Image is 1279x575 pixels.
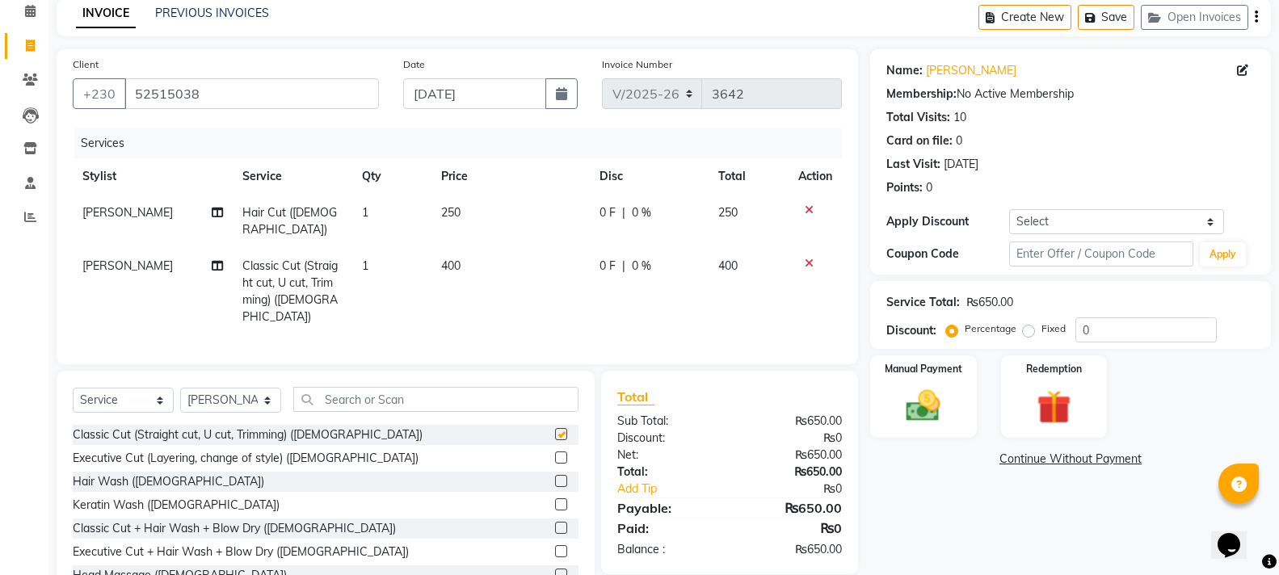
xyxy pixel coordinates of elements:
div: Services [74,128,854,158]
a: [PERSON_NAME] [926,62,1016,79]
div: Apply Discount [886,213,1009,230]
div: ₨650.00 [730,498,854,518]
div: Card on file: [886,132,953,149]
button: Open Invoices [1141,5,1248,30]
div: Classic Cut + Hair Wash + Blow Dry ([DEMOGRAPHIC_DATA]) [73,520,396,537]
th: Stylist [73,158,233,195]
div: ₨650.00 [966,294,1013,311]
span: 250 [718,205,738,220]
a: Add Tip [605,481,750,497]
span: 0 F [600,204,616,221]
div: ₨0 [730,518,854,538]
div: No Active Membership [886,86,1255,103]
div: Executive Cut + Hair Wash + Blow Dry ([DEMOGRAPHIC_DATA]) [73,544,409,560]
div: Membership: [886,86,957,103]
div: [DATE] [944,156,978,173]
div: Last Visit: [886,156,940,173]
div: Discount: [886,322,936,339]
div: Balance : [605,541,730,558]
div: Keratin Wash ([DEMOGRAPHIC_DATA]) [73,497,280,514]
span: [PERSON_NAME] [82,205,173,220]
span: 400 [441,258,461,273]
th: Price [431,158,590,195]
span: | [622,258,625,275]
span: Hair Cut ([DEMOGRAPHIC_DATA]) [242,205,337,237]
th: Service [233,158,352,195]
div: Sub Total: [605,413,730,430]
div: Discount: [605,430,730,447]
label: Manual Payment [885,362,962,376]
span: [PERSON_NAME] [82,258,173,273]
div: Paid: [605,518,730,538]
label: Invoice Number [602,57,672,72]
label: Fixed [1041,321,1066,336]
th: Qty [352,158,431,195]
div: Total: [605,464,730,481]
div: ₨650.00 [730,464,854,481]
label: Client [73,57,99,72]
span: 0 % [632,258,651,275]
th: Action [789,158,842,195]
button: Create New [978,5,1071,30]
div: ₨0 [730,430,854,447]
span: Total [617,388,654,405]
input: Enter Offer / Coupon Code [1009,241,1193,267]
span: 0 F [600,258,616,275]
span: Classic Cut (Straight cut, U cut, Trimming) ([DEMOGRAPHIC_DATA]) [242,258,338,324]
label: Percentage [965,321,1016,336]
button: +230 [73,78,126,109]
div: Total Visits: [886,109,950,126]
input: Search or Scan [293,387,578,412]
div: Hair Wash ([DEMOGRAPHIC_DATA]) [73,473,264,490]
th: Total [709,158,789,195]
span: 400 [718,258,738,273]
div: Name: [886,62,923,79]
button: Save [1078,5,1134,30]
div: Service Total: [886,294,960,311]
input: Search by Name/Mobile/Email/Code [124,78,379,109]
a: PREVIOUS INVOICES [155,6,269,20]
span: 1 [362,205,368,220]
div: Points: [886,179,923,196]
div: ₨0 [751,481,854,497]
span: 250 [441,205,461,220]
div: ₨650.00 [730,413,854,430]
div: 10 [953,109,966,126]
div: Classic Cut (Straight cut, U cut, Trimming) ([DEMOGRAPHIC_DATA]) [73,426,423,443]
label: Date [403,57,425,72]
span: 1 [362,258,368,273]
div: ₨650.00 [730,447,854,464]
div: Net: [605,447,730,464]
img: _gift.svg [1026,386,1082,428]
div: Payable: [605,498,730,518]
button: Apply [1200,242,1246,267]
div: Coupon Code [886,246,1009,262]
div: ₨650.00 [730,541,854,558]
span: 0 % [632,204,651,221]
a: Continue Without Payment [873,451,1268,468]
img: _cash.svg [895,386,951,426]
div: Executive Cut (Layering, change of style) ([DEMOGRAPHIC_DATA]) [73,450,419,467]
div: 0 [956,132,962,149]
label: Redemption [1026,362,1082,376]
iframe: chat widget [1211,510,1263,559]
span: | [622,204,625,221]
th: Disc [590,158,709,195]
div: 0 [926,179,932,196]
